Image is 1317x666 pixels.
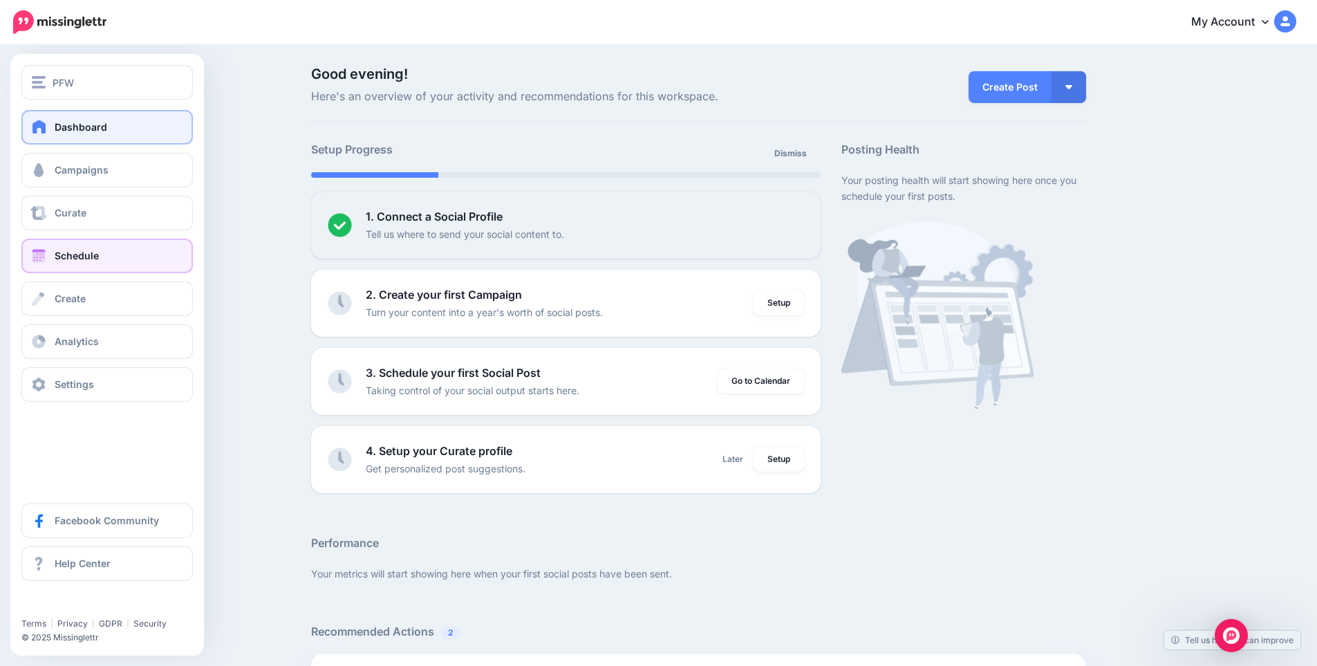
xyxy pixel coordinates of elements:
[766,141,815,166] a: Dismiss
[21,631,201,645] li: © 2025 Missinglettr
[311,88,821,106] span: Here's an overview of your activity and recommendations for this workspace.
[21,618,46,629] a: Terms
[441,626,460,639] span: 2
[21,598,127,612] iframe: Twitter Follow Button
[57,618,88,629] a: Privacy
[328,213,352,237] img: checked-circle.png
[99,618,122,629] a: GDPR
[50,618,53,629] span: |
[32,76,46,89] img: menu.png
[311,141,566,158] h5: Setup Progress
[21,503,193,538] a: Facebook Community
[754,447,804,472] a: Setup
[21,281,193,316] a: Create
[328,369,352,394] img: clock-grey.png
[366,366,541,380] b: 3. Schedule your first Social Post
[841,221,1034,409] img: calendar-waiting.png
[55,121,107,133] span: Dashboard
[718,369,804,394] a: Go to Calendar
[21,324,193,359] a: Analytics
[53,75,74,91] span: PFW
[311,535,1085,552] h5: Performance
[328,291,352,315] img: clock-grey.png
[1215,619,1248,652] div: Open Intercom Messenger
[754,290,804,315] a: Setup
[21,110,193,145] a: Dashboard
[366,210,503,223] b: 1. Connect a Social Profile
[55,207,86,219] span: Curate
[55,250,99,261] span: Schedule
[366,288,522,302] b: 2. Create your first Campaign
[1065,85,1072,89] img: arrow-down-white.png
[841,141,1085,158] h5: Posting Health
[55,164,109,176] span: Campaigns
[92,618,95,629] span: |
[13,10,106,34] img: Missinglettr
[366,461,525,477] p: Get personalized post suggestions.
[55,293,86,304] span: Create
[366,444,512,458] b: 4. Setup your Curate profile
[714,447,751,472] a: Later
[311,623,1085,640] h5: Recommended Actions
[127,618,129,629] span: |
[366,382,579,398] p: Taking control of your social output starts here.
[969,71,1052,103] a: Create Post
[21,65,193,100] button: PFW
[366,226,564,242] p: Tell us where to send your social content to.
[55,515,159,526] span: Facebook Community
[311,66,408,82] span: Good evening!
[366,304,603,320] p: Turn your content into a year's worth of social posts.
[1164,631,1300,649] a: Tell us how we can improve
[21,196,193,230] a: Curate
[55,335,99,347] span: Analytics
[328,447,352,472] img: clock-grey.png
[133,618,167,629] a: Security
[21,239,193,273] a: Schedule
[311,566,1085,582] p: Your metrics will start showing here when your first social posts have been sent.
[21,367,193,402] a: Settings
[1177,6,1296,39] a: My Account
[21,153,193,187] a: Campaigns
[21,546,193,581] a: Help Center
[55,378,94,390] span: Settings
[841,172,1085,204] p: Your posting health will start showing here once you schedule your first posts.
[55,557,111,569] span: Help Center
